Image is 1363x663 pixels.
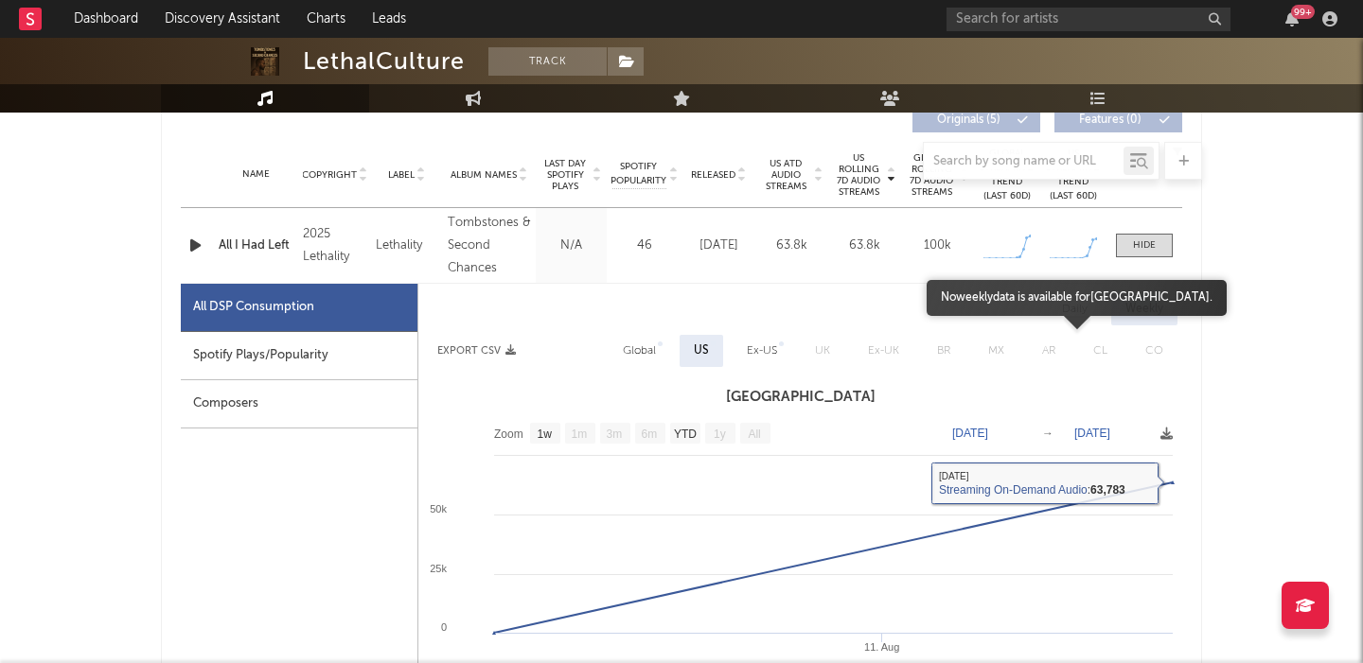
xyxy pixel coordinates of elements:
div: Weekly [1111,293,1177,325]
text: [DATE] [952,427,988,440]
button: Originals(5) [912,108,1040,132]
div: 2025 Lethality [303,223,365,269]
div: N/A [540,236,602,255]
div: Daily [1048,293,1102,325]
div: 63.8k [833,236,896,255]
div: 46 [611,236,678,255]
button: Export CSV [437,345,516,357]
text: 50k [430,503,447,515]
text: [DATE] [1074,427,1110,440]
text: All [748,427,760,441]
text: 11. Aug [864,641,899,653]
div: All DSP Consumption [193,296,314,319]
text: 25k [430,563,447,574]
button: 99+ [1285,11,1299,26]
div: Lethality [376,235,438,257]
text: 6m [642,427,658,441]
div: LethalCulture [303,47,465,76]
div: Composers [181,380,417,428]
text: YTD [674,427,697,441]
text: 1y [714,427,726,441]
button: Features(0) [1054,108,1182,132]
a: All I Had Left [219,236,293,255]
div: Ex-US [747,340,777,362]
div: All DSP Consumption [181,284,417,332]
text: 0 [441,621,447,633]
button: Track [488,47,607,76]
text: 1w [538,427,553,441]
div: 100k [906,236,969,255]
div: Global [623,340,656,362]
text: 3m [607,427,623,441]
input: Search for artists [947,8,1230,31]
div: US [694,340,709,362]
div: [DATE] [687,236,751,255]
text: Zoom [494,427,523,441]
span: Originals ( 5 ) [925,114,1012,126]
div: Spotify Plays/Popularity [181,332,417,380]
text: 1m [572,427,588,441]
span: Features ( 0 ) [1067,114,1154,126]
h3: [GEOGRAPHIC_DATA] [418,386,1182,409]
div: Tombstones & Second Chances [448,212,531,280]
input: Search by song name or URL [924,154,1124,169]
text: → [1042,427,1053,440]
div: 99 + [1291,5,1315,19]
div: 63.8k [760,236,823,255]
